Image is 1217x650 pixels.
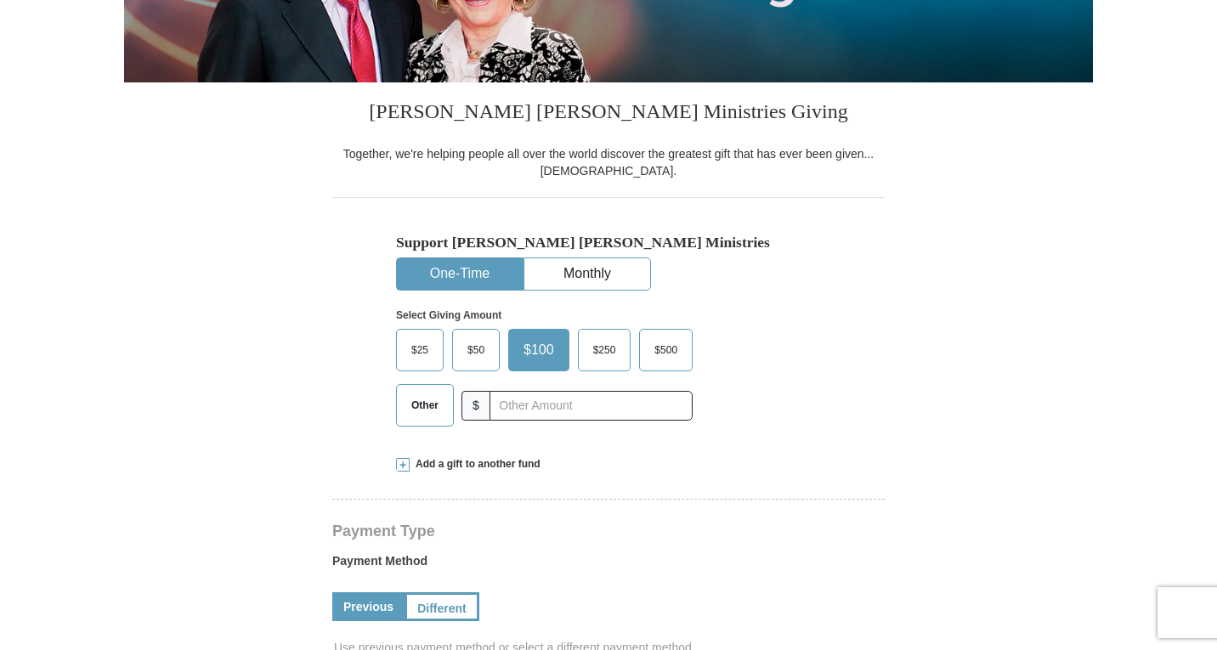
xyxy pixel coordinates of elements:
[332,552,885,578] label: Payment Method
[524,258,650,290] button: Monthly
[403,393,447,418] span: Other
[459,337,493,363] span: $50
[332,82,885,145] h3: [PERSON_NAME] [PERSON_NAME] Ministries Giving
[403,337,437,363] span: $25
[646,337,686,363] span: $500
[515,337,563,363] span: $100
[585,337,625,363] span: $250
[396,309,501,321] strong: Select Giving Amount
[405,592,479,621] a: Different
[332,592,405,621] a: Previous
[461,391,490,421] span: $
[332,524,885,538] h4: Payment Type
[396,234,821,252] h5: Support [PERSON_NAME] [PERSON_NAME] Ministries
[490,391,693,421] input: Other Amount
[397,258,523,290] button: One-Time
[332,145,885,179] div: Together, we're helping people all over the world discover the greatest gift that has ever been g...
[410,457,541,472] span: Add a gift to another fund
